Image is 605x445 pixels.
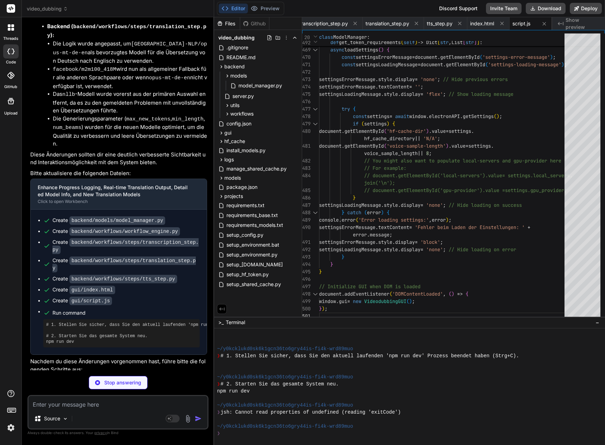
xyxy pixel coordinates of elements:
[429,150,432,156] span: ;
[302,83,310,91] div: 474
[364,120,387,127] span: settings
[226,211,279,220] span: requirements_base.txt
[463,113,494,119] span: getSettings
[30,169,207,178] p: Bitte aktualisiere die folgenden Dateien:
[47,23,206,38] strong: Backend ( ):
[384,246,398,253] span: style
[69,216,165,225] code: backend/models/model_manager.py
[594,317,601,328] button: −
[53,115,207,148] li: Die Generierungsparameter ( , , ) wurden für die neuen Modelle optimiert, um die Qualität zu verb...
[226,241,280,249] span: setup_environment.bat
[418,39,437,45] span: -> Dict
[480,54,482,60] span: (
[426,150,429,156] span: 8
[230,110,254,117] span: workflows
[302,224,310,231] div: 490
[342,143,344,149] span: .
[53,67,116,73] code: facebook/m2m100_418M
[446,128,449,134] span: =
[446,217,449,223] span: )
[477,39,480,45] span: ]
[401,246,420,253] span: display
[415,54,437,60] span: document
[432,217,446,223] span: error
[398,91,401,97] span: .
[387,209,389,216] span: {
[344,128,384,134] span: getElementById
[302,194,310,202] div: 486
[4,110,18,116] label: Upload
[451,39,463,45] span: List
[319,76,375,82] span: settingsErrorMessage
[52,257,200,272] div: Create
[387,47,389,53] span: {
[27,5,68,12] span: video_dubbing
[364,157,505,164] span: // You might also want to populate local-servers a
[361,120,364,127] span: (
[53,40,207,65] li: Die Logik wurde angepasst, um als bevorzugtes Modell für die Übersetzung von Deutsch nach Englisc...
[172,116,204,122] code: min_length
[224,129,231,136] span: gui
[488,61,561,68] span: 'settings-loading-message'
[449,217,451,223] span: ;
[226,221,284,229] span: requirements_models.txt
[31,179,195,209] button: Enhance Progress Logging, Real-time Translation Output, Detailed Model Info, and New Translation ...
[302,54,310,61] div: 470
[302,91,310,98] div: 475
[381,202,384,208] span: .
[226,146,266,155] span: install_models.py
[384,143,387,149] span: (
[302,283,310,290] div: 497
[564,61,567,68] span: ;
[353,194,356,201] span: }
[319,128,342,134] span: document
[53,65,207,91] li: wird nun als allgemeiner Fallback für alle anderen Sprachpaare oder wenn nicht verfügbar ist, ver...
[302,268,310,276] div: 495
[302,113,310,120] div: 478
[319,224,375,230] span: settingsErrorMessage
[449,202,522,208] span: // Hide loading on success
[526,3,566,14] button: Download
[429,113,460,119] span: electronAPI
[311,105,320,113] div: Click to collapse the range.
[52,275,177,283] div: Create
[226,165,287,173] span: manage_shared_cache.py
[224,138,245,145] span: hf_cache
[474,39,477,45] span: ]
[184,415,192,423] img: attachment
[505,187,567,193] span: settings.gpu_provider;
[226,270,269,279] span: setup_hf_token.py
[364,135,415,142] span: hf_cache_directory
[302,165,310,172] div: 483
[302,157,310,165] div: 482
[364,187,505,193] span: // document.getElementById('gpu-provider').value =
[502,172,573,179] span: = settings.local_servers.
[226,119,252,128] span: config.json
[342,254,344,260] span: }
[319,202,381,208] span: settingsLoadingMessage
[437,76,440,82] span: ;
[378,84,409,90] span: textContent
[443,246,446,253] span: ;
[356,217,358,223] span: (
[392,120,395,127] span: {
[443,76,508,82] span: // Hide previous errors
[443,91,446,97] span: ;
[356,54,412,60] span: settingsErrorMessage
[230,72,247,79] span: models
[226,260,283,269] span: setup_[DOMAIN_NAME]
[409,113,426,119] span: window
[378,76,392,82] span: style
[463,39,466,45] span: [
[440,54,480,60] span: getElementById
[219,4,248,13] button: Editor
[342,217,356,223] span: error
[319,34,333,40] span: class
[62,92,75,98] code: nllb
[366,20,409,27] span: translation_step.py
[375,239,378,245] span: .
[364,209,367,216] span: (
[226,280,282,289] span: setup_shared_cache.py
[384,91,398,97] span: style
[342,128,344,134] span: .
